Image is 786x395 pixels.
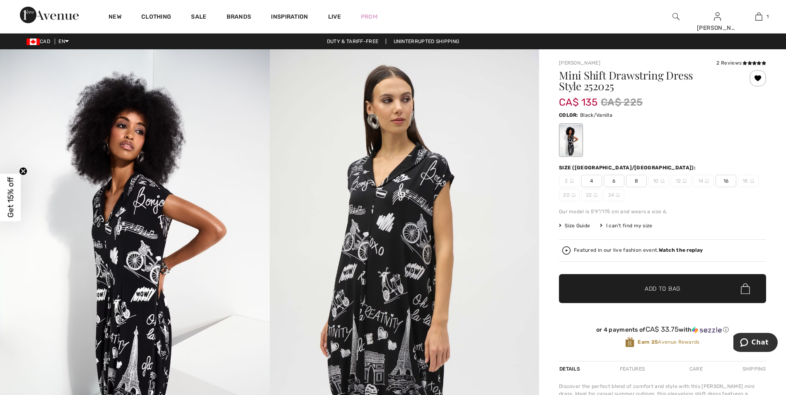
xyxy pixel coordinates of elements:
[559,60,600,66] a: [PERSON_NAME]
[559,325,766,334] div: or 4 payments of with
[601,95,643,110] span: CA$ 225
[559,175,580,187] span: 2
[738,12,779,22] a: 1
[693,175,714,187] span: 14
[750,179,754,183] img: ring-m.svg
[767,13,769,20] span: 1
[646,325,679,333] span: CA$ 33.75
[271,13,308,22] span: Inspiration
[626,175,647,187] span: 8
[672,12,680,22] img: search the website
[671,175,692,187] span: 12
[697,24,738,32] div: [PERSON_NAME]
[716,175,736,187] span: 16
[570,179,574,183] img: ring-m.svg
[109,13,121,22] a: New
[559,361,582,376] div: Details
[645,284,680,293] span: Add to Bag
[648,175,669,187] span: 10
[27,39,40,45] img: Canadian Dollar
[559,70,732,92] h1: Mini Shift Drawstring Dress Style 252025
[559,274,766,303] button: Add to Bag
[27,39,53,44] span: CAD
[600,222,652,229] div: I can't find my size
[705,179,709,183] img: ring-m.svg
[559,325,766,337] div: or 4 payments ofCA$ 33.75withSezzle Click to learn more about Sezzle
[141,13,171,22] a: Clothing
[581,175,602,187] span: 4
[560,125,582,156] div: Black/Vanilla
[191,13,206,22] a: Sale
[625,337,634,348] img: Avenue Rewards
[740,361,766,376] div: Shipping
[559,208,766,215] div: Our model is 5'9"/175 cm and wears a size 6.
[733,333,778,354] iframe: Opens a widget where you can chat to one of our agents
[361,12,377,21] a: Prom
[593,193,597,197] img: ring-m.svg
[613,361,652,376] div: Features
[738,175,759,187] span: 18
[616,193,620,197] img: ring-m.svg
[19,167,27,176] button: Close teaser
[559,112,578,118] span: Color:
[604,189,624,201] span: 24
[660,179,665,183] img: ring-m.svg
[580,112,612,118] span: Black/Vanilla
[714,12,721,20] a: Sign In
[574,248,703,253] div: Featured in our live fashion event.
[227,13,252,22] a: Brands
[581,189,602,201] span: 22
[638,339,658,345] strong: Earn 25
[328,12,341,21] a: Live
[682,179,687,183] img: ring-m.svg
[682,361,710,376] div: Care
[571,193,576,197] img: ring-m.svg
[741,283,750,294] img: Bag.svg
[714,12,721,22] img: My Info
[58,39,69,44] span: EN
[659,247,703,253] strong: Watch the replay
[755,12,762,22] img: My Bag
[559,88,597,108] span: CA$ 135
[604,175,624,187] span: 6
[559,164,697,171] div: Size ([GEOGRAPHIC_DATA]/[GEOGRAPHIC_DATA]):
[716,59,766,67] div: 2 Reviews
[692,326,722,334] img: Sezzle
[6,177,15,218] span: Get 15% off
[559,222,590,229] span: Size Guide
[638,338,699,346] span: Avenue Rewards
[559,189,580,201] span: 20
[20,7,79,23] img: 1ère Avenue
[562,246,571,255] img: Watch the replay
